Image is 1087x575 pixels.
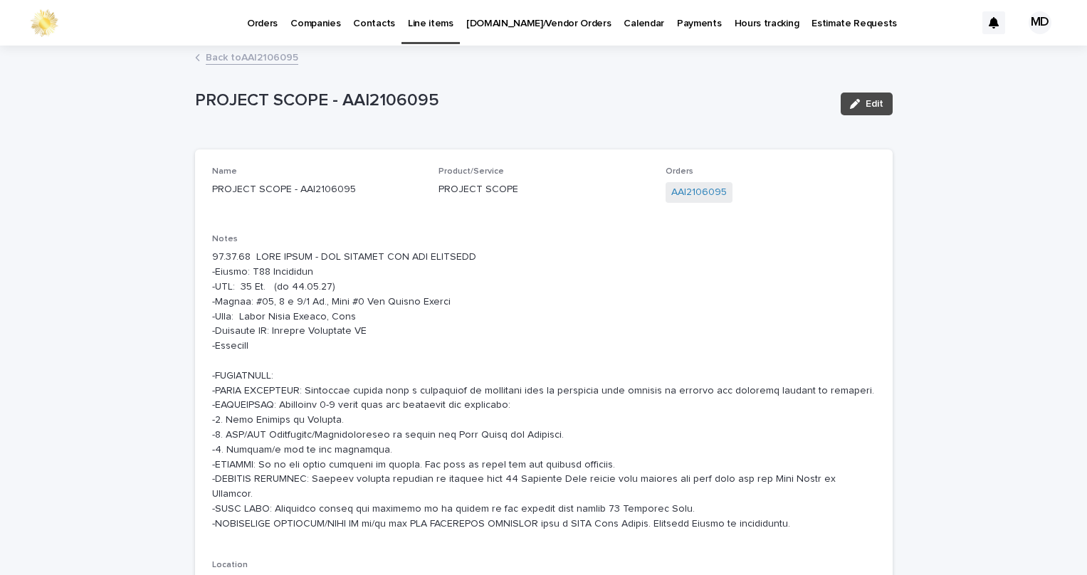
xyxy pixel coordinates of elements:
[212,182,422,197] p: PROJECT SCOPE - AAI2106095
[439,182,648,197] p: PROJECT SCOPE
[1029,11,1051,34] div: MD
[212,167,237,176] span: Name
[841,93,893,115] button: Edit
[212,561,248,569] span: Location
[666,167,693,176] span: Orders
[195,90,829,111] p: PROJECT SCOPE - AAI2106095
[212,235,238,243] span: Notes
[671,185,727,200] a: AAI2106095
[212,250,876,531] p: 97.37.68 LORE IPSUM - DOL SITAMET CON ADI ELITSEDD -Eiusmo: T88 Incididun -UTL: 35 Et. (do 44.05....
[866,99,883,109] span: Edit
[206,48,298,65] a: Back toAAI2106095
[439,167,504,176] span: Product/Service
[28,9,60,37] img: 0ffKfDbyRa2Iv8hnaAqg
